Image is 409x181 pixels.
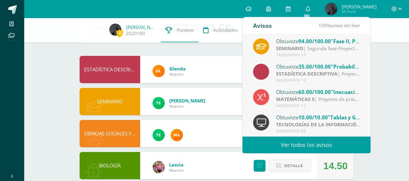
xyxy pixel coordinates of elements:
strong: ESTADÍSTICA DESCRIPTIVA [276,70,338,77]
div: Septiembre 12 [276,103,360,108]
div: | Proyecto de práctica [276,70,360,77]
span: "Tablas y Gráficos Dinámicos" [328,114,403,121]
div: | Proyectos de Dominio [276,121,360,128]
img: 7115e4ef1502d82e30f2a52f7cb22b3f.png [153,65,165,77]
div: Septiembre 12 [276,52,360,57]
img: ae8f675cdc2ac93a8575d964c836f19a.png [109,24,121,36]
span: 94.00/100.00 [299,38,331,45]
img: 43d3dab8d13cc64d9a3940a0882a4dc3.png [153,97,165,109]
div: | Segunda fase-Proyecto de Investigación-Acción [276,45,360,52]
span: Detalle [284,160,303,171]
span: Mi Perfil [342,9,377,14]
a: Glenda [169,66,186,72]
span: 4 [116,29,123,37]
span: 1599 [318,22,329,29]
div: SEMINARIO [80,88,140,115]
span: 35.00/100.00 [299,63,331,70]
div: Septiembre 09 [276,128,360,134]
div: Obtuviste en [276,63,360,70]
div: Obtuviste en [276,113,360,121]
div: BIOLOGÍA [80,152,140,179]
div: Obtuviste en [276,37,360,45]
span: 60.00/100.00 [299,89,331,95]
div: 14.50 [323,152,348,179]
div: Avisos [253,17,272,34]
span: Actividades [213,27,238,33]
span: Punteos [177,27,194,33]
span: Maestro [169,72,186,77]
a: Punteos [161,18,199,42]
a: Ver todos los avisos [242,137,371,153]
strong: MATEMÁTICAS 5 [276,96,315,102]
span: Maestro [169,168,183,173]
a: Actividades [199,18,242,42]
button: Detalle [269,160,311,172]
a: Lesvia [169,162,183,168]
div: ESTADÍSTICA DESCRIPTIVA [80,56,140,83]
img: 266030d5bbfb4fab9f05b9da2ad38396.png [171,129,183,141]
img: 43d3dab8d13cc64d9a3940a0882a4dc3.png [153,129,165,141]
span: 10.00/10.00 [299,114,328,121]
div: Obtuviste en [276,88,360,96]
img: ae8f675cdc2ac93a8575d964c836f19a.png [325,3,337,15]
strong: SEMINARIO [276,45,303,52]
span: "Probabilidades compuestas" [331,63,405,70]
span: avisos sin leer [318,22,360,29]
span: Maestro [169,104,205,109]
a: Trayectoria [242,18,286,42]
span: "Inecuaciones" [331,89,369,95]
div: CIENCIAS SOCIALES Y FORMACIÓN CIUDADANA 5 [80,120,140,147]
div: | Proyecto de práctica [276,96,360,103]
a: 2020180 [126,30,145,37]
a: [PERSON_NAME] [169,98,205,104]
a: [PERSON_NAME] [126,24,156,30]
span: [PERSON_NAME] [342,4,377,10]
img: e8319d1de0642b858999b202df7e829e.png [153,161,165,173]
div: Septiembre 12 [276,78,360,83]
